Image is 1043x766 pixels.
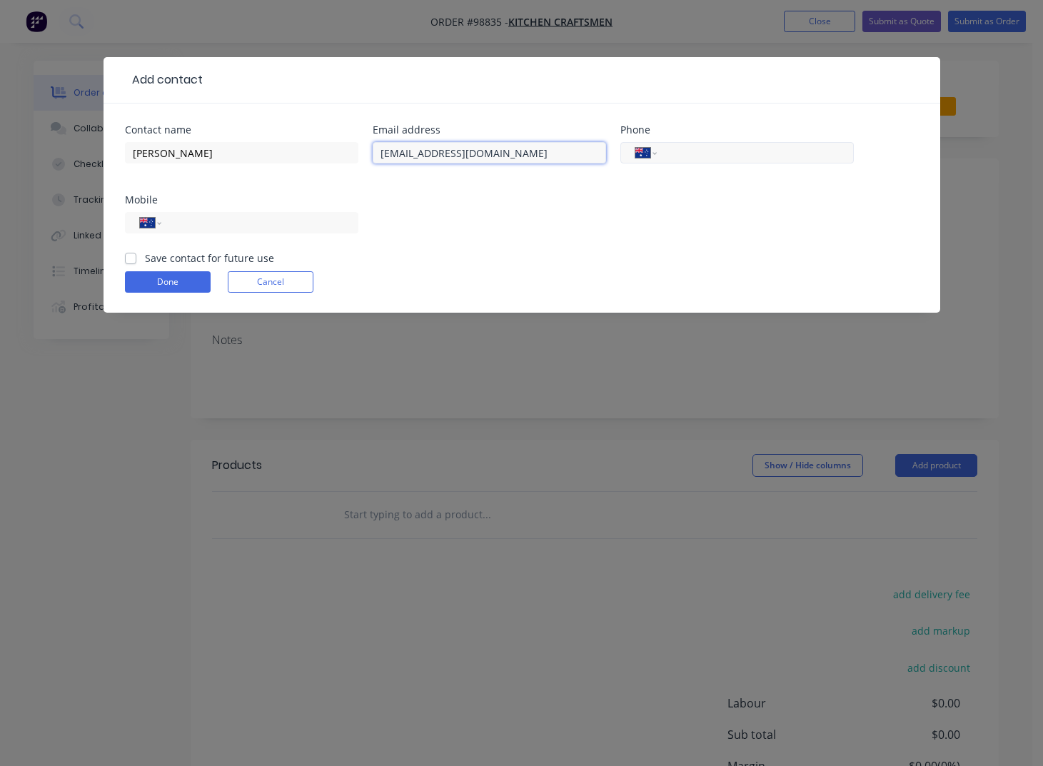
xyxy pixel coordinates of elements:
div: Mobile [125,195,358,205]
label: Save contact for future use [145,251,274,266]
div: Contact name [125,125,358,135]
div: Add contact [125,71,203,89]
div: Phone [620,125,854,135]
div: Email address [373,125,606,135]
button: Cancel [228,271,313,293]
button: Done [125,271,211,293]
